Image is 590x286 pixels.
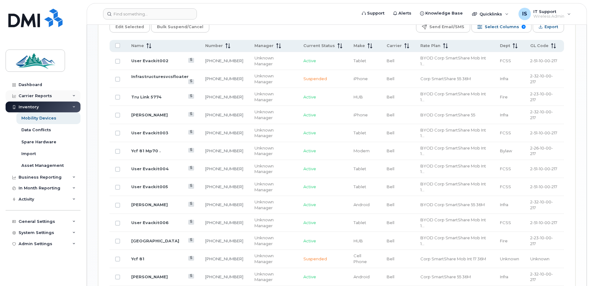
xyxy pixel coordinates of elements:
[533,21,564,32] button: Export
[530,166,557,171] span: 2-51-10-00-217
[500,112,508,117] span: Infra
[420,128,486,138] span: BYOD Corp SmartShare Mob Int 10
[420,217,486,228] span: BYOD Corp SmartShare Mob Int 10
[522,10,527,18] span: IS
[254,109,292,120] div: Unknown Manager
[303,256,327,261] span: Suspended
[389,7,416,19] a: Alerts
[479,11,502,16] span: Quicklinks
[530,91,553,102] span: 2-23-10-00-217
[530,109,553,120] span: 2-32-10-00-217
[354,253,367,264] span: Cell Phone
[188,112,194,117] a: View Last Bill
[303,76,327,81] span: Suspended
[354,202,370,207] span: Android
[354,58,366,63] span: Tablet
[530,199,553,210] span: 2-32-10-00-217
[530,130,557,135] span: 2-51-10-00-217
[500,76,508,81] span: Infra
[254,181,292,193] div: Unknown Manager
[205,202,243,207] a: [PHONE_NUMBER]
[500,184,511,189] span: FCSS
[420,163,486,174] span: BYOD Corp SmartShare Mob Int 10
[131,130,168,135] a: User Evackit003
[254,43,274,49] span: Manager
[254,271,292,283] div: Unknown Manager
[420,76,471,81] span: Corp SmartShare 55 36M
[254,217,292,228] div: Unknown Manager
[131,274,168,279] a: [PERSON_NAME]
[188,58,194,63] a: View Last Bill
[387,166,394,171] span: Bell
[354,274,370,279] span: Android
[420,112,475,117] span: BYOD Corp SmartShare 55
[188,256,194,261] a: View Last Bill
[131,94,162,99] a: Tru Link 5774
[387,274,394,279] span: Bell
[500,148,512,153] span: Bylaw
[303,94,316,99] span: Active
[387,220,394,225] span: Bell
[205,94,243,99] a: [PHONE_NUMBER]
[514,8,575,20] div: IT Support
[205,130,243,135] a: [PHONE_NUMBER]
[420,145,486,156] span: BYOD Corp SmartShare Mob Int 10
[500,94,508,99] span: Fire
[387,256,394,261] span: Bell
[354,220,366,225] span: Tablet
[500,202,508,207] span: Infra
[254,199,292,210] div: Unknown Manager
[358,7,389,19] a: Support
[254,253,292,264] div: Unknown Manager
[533,14,564,19] span: Wireless Admin
[254,127,292,139] div: Unknown Manager
[205,148,243,153] a: [PHONE_NUMBER]
[205,220,243,225] a: [PHONE_NUMBER]
[530,235,553,246] span: 2-23-10-00-217
[398,10,411,16] span: Alerts
[500,43,510,49] span: Dept
[254,91,292,102] div: Unknown Manager
[131,184,168,189] a: User Evackit005
[205,112,243,117] a: [PHONE_NUMBER]
[205,58,243,63] a: [PHONE_NUMBER]
[522,25,526,29] span: 9
[131,148,161,153] a: Ycf 81 Mp70 .
[205,43,223,49] span: Number
[115,22,144,32] span: Edit Selected
[354,94,363,99] span: HUB
[205,274,243,279] a: [PHONE_NUMBER]
[151,21,209,32] button: Bulk Suspend/Cancel
[188,148,194,153] a: View Last Bill
[188,130,194,135] a: View Last Bill
[131,202,168,207] a: [PERSON_NAME]
[131,58,168,63] a: User Evackit002
[354,184,366,189] span: Tablet
[429,22,464,32] span: Send Email/SMS
[425,10,463,16] span: Knowledge Base
[188,202,194,206] a: View Last Bill
[387,202,394,207] span: Bell
[416,21,470,32] button: Send Email/SMS
[387,184,394,189] span: Bell
[131,220,169,225] a: User Evackit006
[500,220,511,225] span: FCSS
[188,94,194,99] a: View Last Bill
[387,112,394,117] span: Bell
[420,181,486,192] span: BYOD Corp SmartShare Mob Int 10
[533,9,564,14] span: IT Support
[354,130,366,135] span: Tablet
[530,271,553,282] span: 2-32-10-00-217
[188,238,194,243] a: View Last Bill
[387,76,394,81] span: Bell
[188,184,194,188] a: View Last Bill
[131,43,144,49] span: Name
[420,235,486,246] span: BYOD Corp SmartShare Mob Int 10
[188,166,194,171] a: View Last Bill
[420,202,485,207] span: BYOD Corp SmartShare 55 36M
[254,145,292,157] div: Unknown Manager
[387,148,394,153] span: Bell
[303,148,316,153] span: Active
[205,166,243,171] a: [PHONE_NUMBER]
[254,235,292,246] div: Unknown Manager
